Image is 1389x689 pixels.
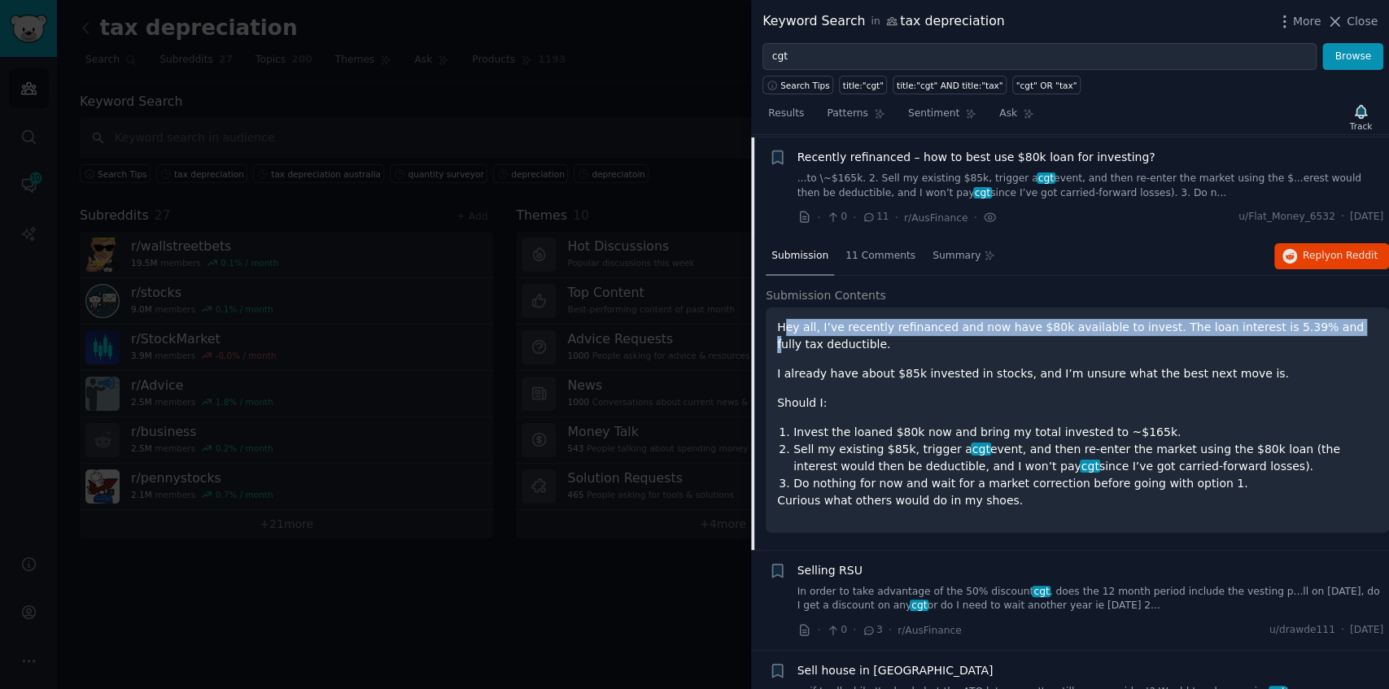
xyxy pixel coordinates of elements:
[898,625,962,636] span: r/AusFinance
[797,585,1384,613] a: In order to take advantage of the 50% discountcgt, does the 12 month period include the vesting p...
[862,623,882,638] span: 3
[902,101,982,134] a: Sentiment
[762,101,810,134] a: Results
[766,287,886,304] span: Submission Contents
[797,172,1384,200] a: ...to \~$165k. 2. Sell my existing $85k, trigger acgtevent, and then re-enter the market using th...
[1347,13,1378,30] span: Close
[1293,13,1321,30] span: More
[1032,586,1050,597] span: cgt
[1341,210,1344,225] span: ·
[1322,43,1383,71] button: Browse
[1274,243,1389,269] button: Replyon Reddit
[908,107,959,121] span: Sentiment
[780,80,830,91] span: Search Tips
[793,441,1378,475] li: Sell my existing $85k, trigger a event, and then re-enter the market using the $80k loan (the int...
[1012,76,1081,94] a: "cgt" OR "tax"
[994,101,1040,134] a: Ask
[999,107,1017,121] span: Ask
[762,43,1317,71] input: Try a keyword related to your business
[862,210,889,225] span: 11
[1344,100,1378,134] button: Track
[1341,623,1344,638] span: ·
[1016,80,1077,91] div: "cgt" OR "tax"
[971,443,992,456] span: cgt
[826,210,846,225] span: 0
[893,76,1007,94] a: title:"cgt" AND title:"tax"
[817,621,820,639] span: ·
[827,107,867,121] span: Patterns
[826,623,846,638] span: 0
[1037,172,1055,184] span: cgt
[933,249,981,264] span: Summary
[793,424,1378,441] li: Invest the loaned $80k now and bring my total invested to ~$165k.
[889,621,892,639] span: ·
[1350,623,1383,638] span: [DATE]
[1330,250,1378,261] span: on Reddit
[973,187,992,198] span: cgt
[777,395,1378,412] p: Should I:
[1326,13,1378,30] button: Close
[777,319,1378,353] p: Hey all, I’ve recently refinanced and now have $80k available to invest. The loan interest is 5.3...
[777,492,1378,509] p: Curious what others would do in my shoes.
[1303,249,1378,264] span: Reply
[1350,120,1372,132] div: Track
[1350,210,1383,225] span: [DATE]
[1269,623,1335,638] span: u/drawde111
[894,209,898,226] span: ·
[771,249,828,264] span: Submission
[871,15,880,29] span: in
[843,80,884,91] div: title:"cgt"
[1238,210,1335,225] span: u/Flat_Money_6532
[797,562,863,579] a: Selling RSU
[853,209,856,226] span: ·
[817,209,820,226] span: ·
[904,212,968,224] span: r/AusFinance
[910,600,928,611] span: cgt
[821,101,890,134] a: Patterns
[1276,13,1321,30] button: More
[768,107,804,121] span: Results
[1080,460,1101,473] span: cgt
[797,662,994,679] a: Sell house in [GEOGRAPHIC_DATA]
[897,80,1003,91] div: title:"cgt" AND title:"tax"
[762,76,833,94] button: Search Tips
[777,365,1378,382] p: I already have about $85k invested in stocks, and I’m unsure what the best next move is.
[853,621,856,639] span: ·
[797,149,1155,166] a: Recently refinanced – how to best use $80k loan for investing?
[793,475,1378,492] li: Do nothing for now and wait for a market correction before going with option 1.
[839,76,887,94] a: title:"cgt"
[973,209,976,226] span: ·
[845,249,915,264] span: 11 Comments
[762,11,1005,32] div: Keyword Search tax depreciation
